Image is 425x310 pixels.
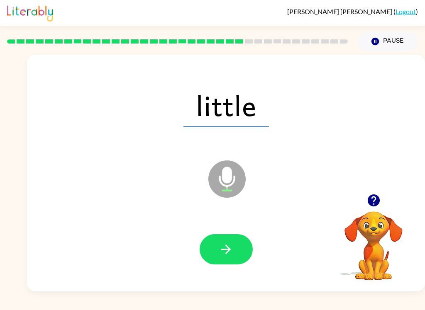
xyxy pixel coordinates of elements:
[287,7,418,15] div: ( )
[396,7,416,15] a: Logout
[287,7,393,15] span: [PERSON_NAME] [PERSON_NAME]
[183,84,269,127] span: little
[358,32,418,51] button: Pause
[332,199,415,281] video: Your browser must support playing .mp4 files to use Literably. Please try using another browser.
[7,3,53,22] img: Literably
